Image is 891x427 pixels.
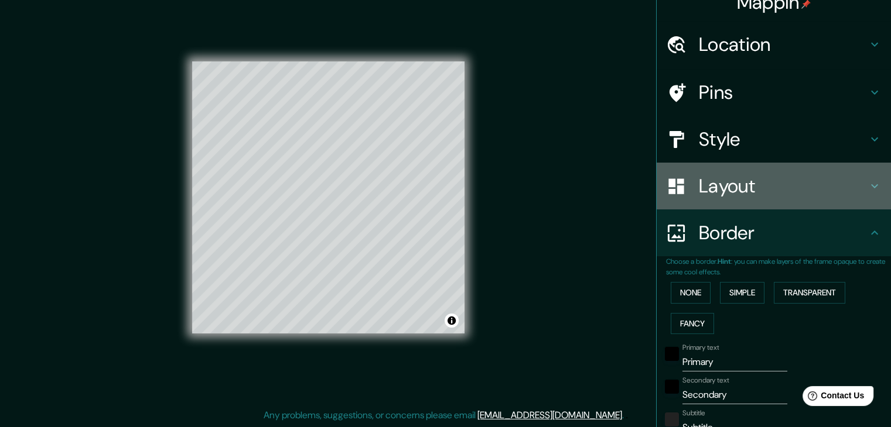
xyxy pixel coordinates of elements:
[720,282,764,304] button: Simple
[682,343,719,353] label: Primary text
[787,381,878,414] iframe: Help widget launcher
[671,282,711,304] button: None
[626,408,628,422] div: .
[699,81,868,104] h4: Pins
[665,412,679,426] button: color-222222
[657,163,891,209] div: Layout
[666,256,891,277] p: Choose a border. : you can make layers of the frame opaque to create some cool effects.
[657,21,891,68] div: Location
[699,174,868,198] h4: Layout
[657,209,891,256] div: Border
[665,347,679,361] button: black
[624,408,626,422] div: .
[682,376,729,385] label: Secondary text
[774,282,845,304] button: Transparent
[477,409,622,421] a: [EMAIL_ADDRESS][DOMAIN_NAME]
[665,380,679,394] button: black
[671,313,714,335] button: Fancy
[699,33,868,56] h4: Location
[699,128,868,151] h4: Style
[699,221,868,245] h4: Border
[718,257,731,266] b: Hint
[682,408,705,418] label: Subtitle
[657,69,891,116] div: Pins
[657,116,891,163] div: Style
[264,408,624,422] p: Any problems, suggestions, or concerns please email .
[445,314,459,328] button: Toggle attribution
